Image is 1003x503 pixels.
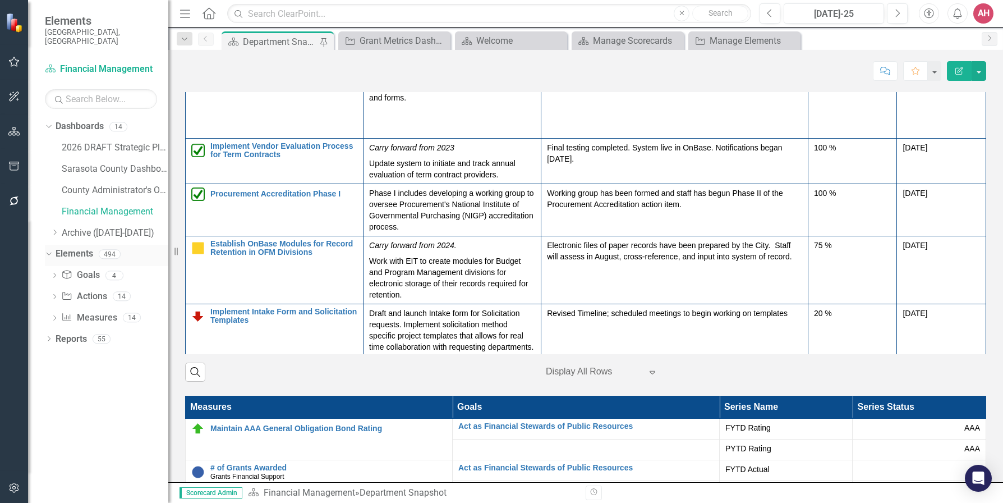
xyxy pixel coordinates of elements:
a: Actions [61,290,107,303]
button: [DATE]-25 [784,3,884,24]
p: Final testing completed. System live in OnBase. Notifications began [DATE]. [547,142,802,164]
div: 55 [93,334,111,344]
span: Elements [45,14,157,28]
td: Double-Click to Edit [808,304,897,356]
td: Double-Click to Edit [541,236,808,304]
span: AAA [964,422,980,433]
button: Search [692,6,748,21]
div: 494 [99,249,121,259]
td: Double-Click to Edit Right Click for Context Menu [453,418,720,439]
img: Completed [191,144,205,157]
p: Phase I includes developing a working group to oversee Procurement's National Institute of Govern... [369,188,535,232]
a: Dashboards [56,120,104,133]
a: Elements [56,248,93,260]
span: FYTD Actual [725,464,846,475]
td: Double-Click to Edit [853,418,986,439]
td: Double-Click to Edit [541,61,808,138]
td: Double-Click to Edit Right Click for Context Menu [186,138,364,184]
div: Manage Scorecards [593,34,681,48]
span: AAA [964,443,980,454]
input: Search Below... [45,89,157,109]
div: 20 % [814,308,891,319]
a: 2026 DRAFT Strategic Plan [62,141,168,154]
td: Double-Click to Edit [541,304,808,356]
td: Double-Click to Edit Right Click for Context Menu [186,236,364,304]
span: Update system to initiate and track annual evaluation of term contract providers. [369,159,516,179]
td: Double-Click to Edit Right Click for Context Menu [453,460,720,481]
td: Double-Click to Edit [853,439,986,460]
div: 4 [105,271,123,280]
div: Department Snapshot [243,35,317,49]
a: # of Grants Awarded [210,464,447,472]
a: Implement Intake Form and Solicitation Templates [210,308,357,325]
p: Work with EIT to create modules for Budget and Program Management divisions for electronic storag... [369,253,535,300]
div: [DATE]-25 [788,7,880,21]
p: Electronic files of paper records have been prepared by the City. Staff will assess in August, cr... [547,240,802,262]
td: Double-Click to Edit [808,138,897,184]
span: FYTD Rating [725,422,846,433]
div: Department Snapshot [360,487,447,498]
a: Measures [61,312,117,324]
div: 75 % [814,240,891,251]
td: Double-Click to Edit Right Click for Context Menu [186,61,364,138]
div: » [248,487,577,500]
span: Grants Financial Support [210,473,284,481]
span: [DATE] [903,241,927,250]
div: Manage Elements [710,34,798,48]
a: Sarasota County Dashboard [62,163,168,176]
div: 14 [113,292,131,301]
div: 14 [123,313,141,323]
button: AH [973,3,993,24]
a: Financial Management [45,63,157,76]
a: Financial Management [62,205,168,218]
td: Double-Click to Edit [897,304,986,356]
a: Maintain AAA General Obligation Bond Rating [210,424,447,433]
a: Archive ([DATE]-[DATE]) [62,227,168,240]
img: On Target [191,422,205,436]
td: Double-Click to Edit [364,236,541,304]
td: Double-Click to Edit [808,61,897,138]
span: [DATE] [903,189,927,198]
div: 100 % [814,142,891,153]
span: [DATE] [903,143,927,152]
td: Double-Click to Edit [541,138,808,184]
p: Revised Timeline; scheduled meetings to begin working on templates [547,308,802,319]
a: Establish OnBase Modules for Record Retention in OFM Divisions [210,240,357,257]
td: Double-Click to Edit Right Click for Context Menu [186,418,453,460]
em: Carry forward from 2023 [369,143,454,152]
td: Double-Click to Edit [720,439,853,460]
td: Double-Click to Edit Right Click for Context Menu [186,304,364,356]
td: Double-Click to Edit [364,304,541,356]
td: Double-Click to Edit [897,184,986,236]
td: Double-Click to Edit [808,184,897,236]
a: Manage Scorecards [574,34,681,48]
a: Grant Metrics Dashboard [341,34,448,48]
div: Welcome [476,34,564,48]
a: Financial Management [264,487,355,498]
a: County Administrator's Office [62,184,168,197]
div: 100 % [814,188,891,199]
td: Double-Click to Edit Right Click for Context Menu [186,184,364,236]
span: PYTD Rating [725,443,846,454]
img: ClearPoint Strategy [6,13,25,33]
input: Search ClearPoint... [227,4,751,24]
img: Below Plan [191,309,205,323]
div: 14 [109,122,127,131]
span: [DATE] [903,309,927,318]
img: No Target Set [191,465,205,479]
td: Double-Click to Edit [808,236,897,304]
a: Welcome [458,34,564,48]
img: Caution [191,241,205,255]
a: Goals [61,269,99,282]
small: [GEOGRAPHIC_DATA], [GEOGRAPHIC_DATA] [45,28,157,46]
span: Implement vendor evaluation policy, guidelines and forms. [369,82,531,102]
span: 26 [971,464,980,475]
a: Procurement Accreditation Phase I [210,190,357,198]
a: Act as Financial Stewards of Public Resources [458,464,714,472]
span: Scorecard Admin [180,487,242,499]
p: Draft and launch Intake form for Solicitation requests. Implement solicitation method specific pr... [369,308,535,353]
td: Double-Click to Edit Right Click for Context Menu [186,460,453,501]
div: Grant Metrics Dashboard [360,34,448,48]
em: Carry forward from 2024. [369,241,457,250]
